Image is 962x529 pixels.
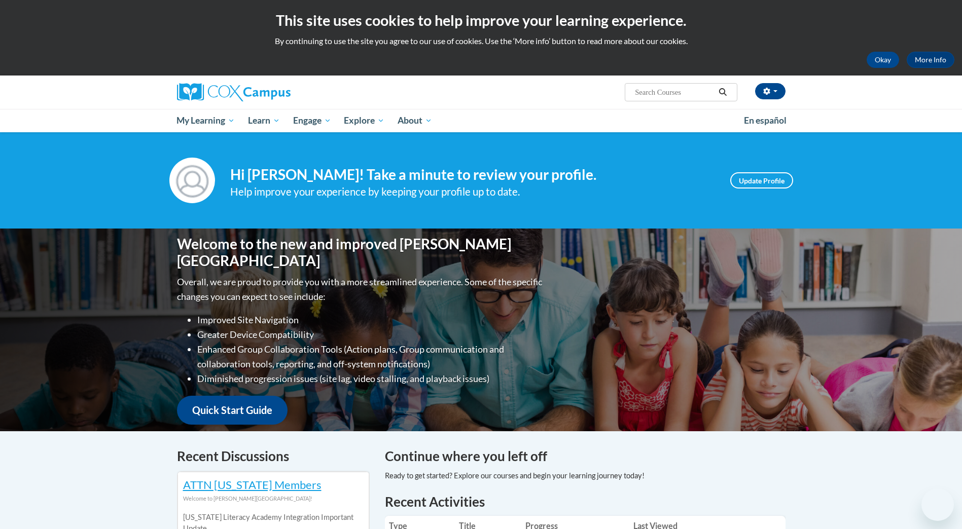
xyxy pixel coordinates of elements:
[737,110,793,131] a: En español
[177,83,370,101] a: Cox Campus
[197,342,545,371] li: Enhanced Group Collaboration Tools (Action plans, Group communication and collaboration tools, re...
[8,10,954,30] h2: This site uses cookies to help improve your learning experience.
[169,158,215,203] img: Profile Image
[177,396,288,425] a: Quick Start Guide
[183,493,364,504] div: Welcome to [PERSON_NAME][GEOGRAPHIC_DATA]!
[293,115,331,127] span: Engage
[230,166,715,183] h4: Hi [PERSON_NAME]! Take a minute to review your profile.
[344,115,384,127] span: Explore
[867,52,899,68] button: Okay
[391,109,439,132] a: About
[177,236,545,270] h1: Welcome to the new and improved [PERSON_NAME][GEOGRAPHIC_DATA]
[385,446,786,466] h4: Continue where you left off
[197,371,545,386] li: Diminished progression issues (site lag, video stalling, and playback issues)
[634,86,715,98] input: Search Courses
[177,275,545,304] p: Overall, we are proud to provide you with a more streamlined experience. Some of the specific cha...
[177,446,370,466] h4: Recent Discussions
[398,115,432,127] span: About
[907,52,954,68] a: More Info
[183,478,322,492] a: ATTN [US_STATE] Members
[287,109,338,132] a: Engage
[197,327,545,342] li: Greater Device Compatibility
[241,109,287,132] a: Learn
[230,183,715,200] div: Help improve your experience by keeping your profile up to date.
[177,83,291,101] img: Cox Campus
[197,313,545,327] li: Improved Site Navigation
[162,109,801,132] div: Main menu
[730,172,793,188] a: Update Profile
[8,35,954,47] p: By continuing to use the site you agree to our use of cookies. Use the ‘More info’ button to read...
[715,86,730,98] button: Search
[176,115,235,127] span: My Learning
[755,83,786,99] button: Account Settings
[921,488,954,521] iframe: Button to launch messaging window
[170,109,242,132] a: My Learning
[744,115,787,126] span: En español
[385,493,786,511] h1: Recent Activities
[337,109,391,132] a: Explore
[248,115,280,127] span: Learn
